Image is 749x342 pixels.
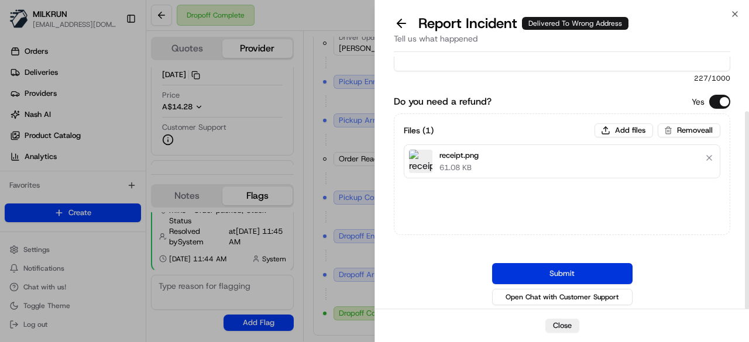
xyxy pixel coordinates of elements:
button: Add files [595,123,653,137]
span: 227 /1000 [394,74,730,83]
button: Open Chat with Customer Support [492,289,633,305]
h3: Files ( 1 ) [404,125,434,136]
div: Delivered To Wrong Address [522,17,628,30]
button: Removeall [658,123,720,137]
button: Remove file [701,150,717,166]
p: Report Incident [418,14,628,33]
div: Tell us what happened [394,33,730,52]
p: Yes [692,96,705,108]
img: receipt.png [409,150,432,173]
p: receipt.png [439,150,479,161]
button: Submit [492,263,633,284]
button: Close [545,319,579,333]
p: 61.08 KB [439,163,479,173]
label: Do you need a refund? [394,95,492,109]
